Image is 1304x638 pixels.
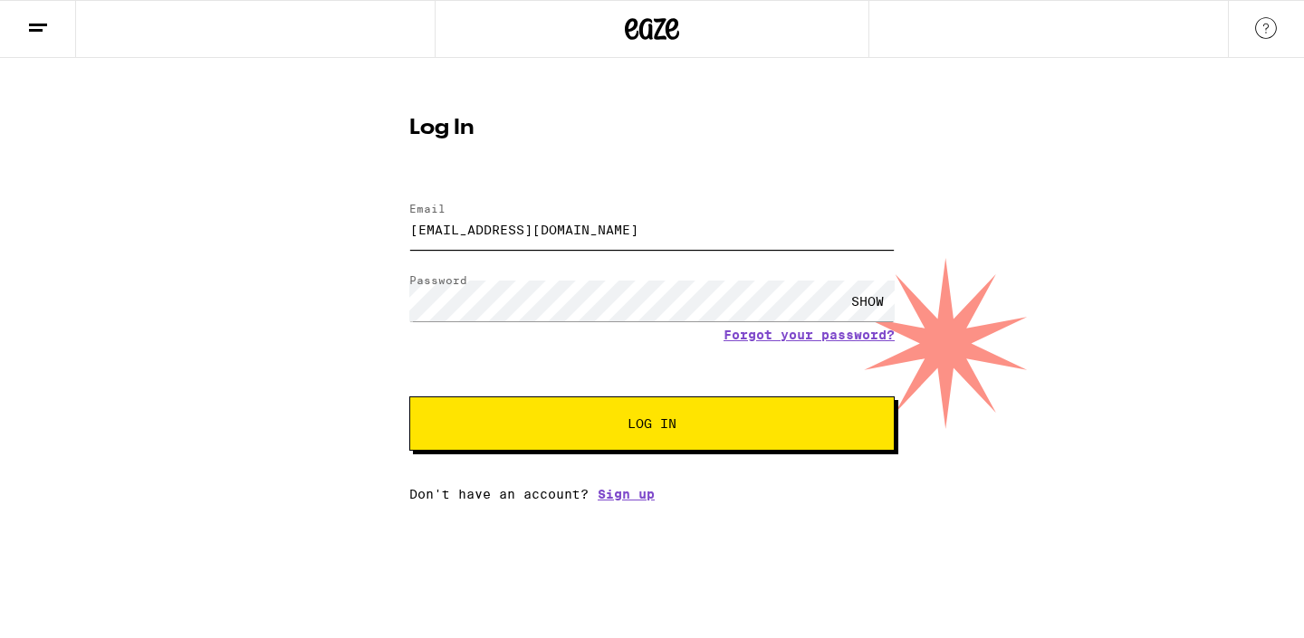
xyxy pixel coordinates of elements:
[11,13,130,27] span: Hi. Need any help?
[409,118,895,139] h1: Log In
[409,487,895,501] div: Don't have an account?
[840,281,895,321] div: SHOW
[409,274,467,286] label: Password
[724,328,895,342] a: Forgot your password?
[409,209,895,250] input: Email
[628,417,676,430] span: Log In
[409,203,446,214] label: Email
[598,487,655,501] a: Sign up
[409,396,895,451] button: Log In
